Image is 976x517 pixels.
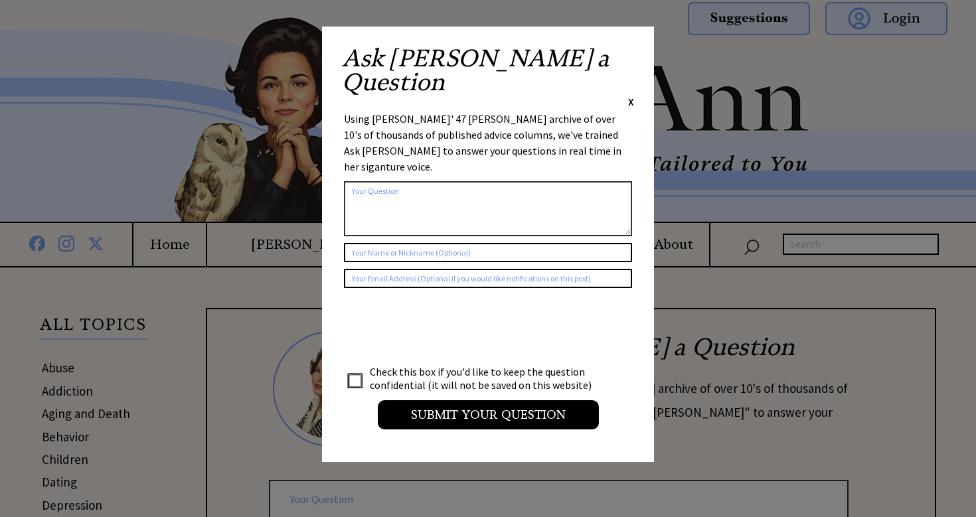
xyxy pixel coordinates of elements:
iframe: reCAPTCHA [344,301,546,353]
input: Your Name or Nickname (Optional) [344,243,632,262]
td: Check this box if you'd like to keep the question confidential (it will not be saved on this webs... [369,364,604,392]
input: Your Email Address (Optional if you would like notifications on this post) [344,269,632,288]
span: X [628,95,634,108]
input: Submit your Question [378,400,599,429]
h2: Ask [PERSON_NAME] a Question [342,46,634,94]
div: Using [PERSON_NAME]' 47 [PERSON_NAME] archive of over 10's of thousands of published advice colum... [344,111,632,175]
